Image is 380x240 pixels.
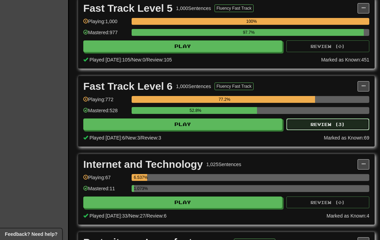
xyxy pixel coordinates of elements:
span: Review: 6 [146,213,167,219]
div: 100% [134,18,369,25]
div: 97.7% [134,29,364,36]
div: Playing: 1,000 [83,18,128,29]
button: Play [83,196,282,208]
button: Review (3) [286,118,369,130]
div: Marked as Known: 69 [324,134,369,141]
span: Review: 105 [146,57,172,63]
span: Played [DATE]: 33 [89,213,127,219]
span: New: 0 [132,57,145,63]
button: Fluency Fast Track [215,4,254,12]
div: 1,000 Sentences [176,5,211,12]
span: New: 3 [126,135,140,141]
div: Mastered: 11 [83,185,128,196]
button: Review (0) [286,196,369,208]
div: 52.8% [134,107,257,114]
span: / [145,213,147,219]
div: 6.537% [134,174,147,181]
button: Review (0) [286,40,369,52]
div: Playing: 772 [83,96,128,107]
div: Playing: 67 [83,174,128,185]
div: Mastered: 977 [83,29,128,40]
div: Internet and Technology [83,159,203,170]
div: 1,000 Sentences [176,83,211,90]
div: 1,025 Sentences [206,161,241,168]
span: / [127,213,129,219]
div: Marked as Known: 4 [326,212,369,219]
span: / [140,135,141,141]
div: Fast Track Level 5 [83,3,173,13]
span: / [125,135,126,141]
span: Open feedback widget [5,231,57,238]
span: Review: 3 [141,135,161,141]
span: New: 27 [129,213,145,219]
div: Marked as Known: 451 [321,56,369,63]
div: Fast Track Level 6 [83,81,173,92]
button: Fluency Fast Track [215,83,254,90]
span: Played [DATE]: 105 [89,57,130,63]
div: Mastered: 528 [83,107,128,118]
button: Play [83,40,282,52]
span: / [145,57,147,63]
span: Played [DATE]: 6 [89,135,125,141]
span: / [130,57,132,63]
button: Play [83,118,282,130]
div: 77.2% [134,96,315,103]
